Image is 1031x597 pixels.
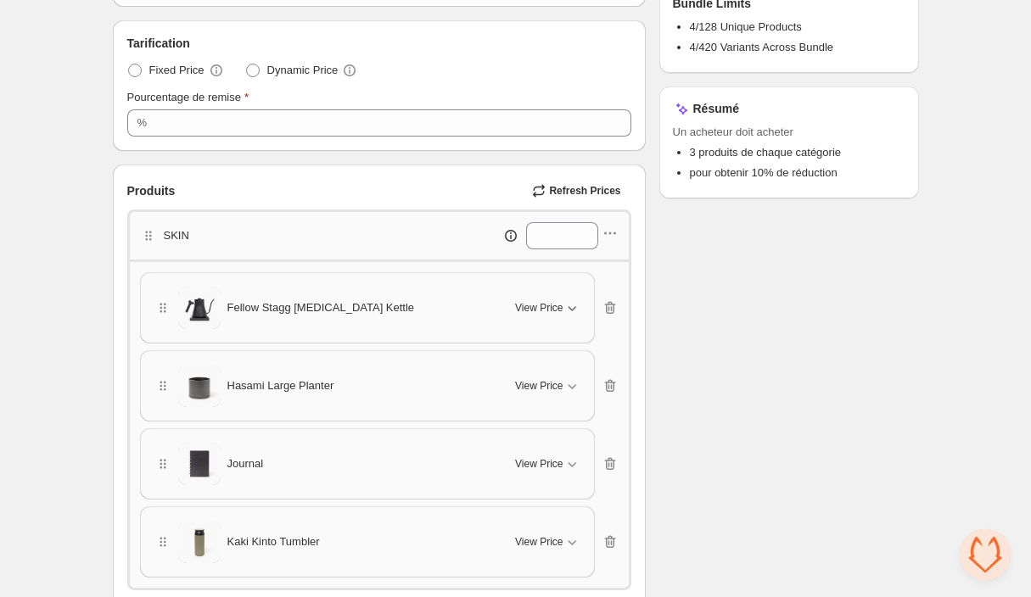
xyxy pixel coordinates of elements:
[505,372,590,399] button: View Price
[178,282,221,334] img: Fellow Stagg EKG Kettle
[690,165,905,181] li: pour obtenir 10% de réduction
[690,41,834,53] span: 4/420 Variants Across Bundle
[515,301,563,315] span: View Price
[227,533,320,550] span: Kaki Kinto Tumbler
[178,360,221,412] img: Hasami Large Planter
[178,516,221,568] img: Kaki Kinto Tumbler
[164,227,189,244] p: SKIN
[505,528,590,555] button: View Price
[515,535,563,549] span: View Price
[673,124,905,141] span: Un acheteur doit acheter
[693,100,739,117] h3: Résumé
[149,62,205,79] span: Fixed Price
[690,144,905,161] li: 3 produits de chaque catégorie
[227,455,264,472] span: Journal
[227,377,334,394] span: Hasami Large Planter
[549,184,620,198] span: Refresh Prices
[960,529,1011,580] a: Ouvrir le chat
[137,114,148,131] div: %
[515,457,563,471] span: View Price
[127,182,176,199] span: Produits
[505,450,590,477] button: View Price
[178,438,221,490] img: Journal
[690,20,802,33] span: 4/128 Unique Products
[525,179,630,203] button: Refresh Prices
[515,379,563,393] span: View Price
[267,62,339,79] span: Dynamic Price
[505,294,590,321] button: View Price
[127,35,190,52] span: Tarification
[227,299,415,316] span: Fellow Stagg [MEDICAL_DATA] Kettle
[127,89,249,106] label: Pourcentage de remise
